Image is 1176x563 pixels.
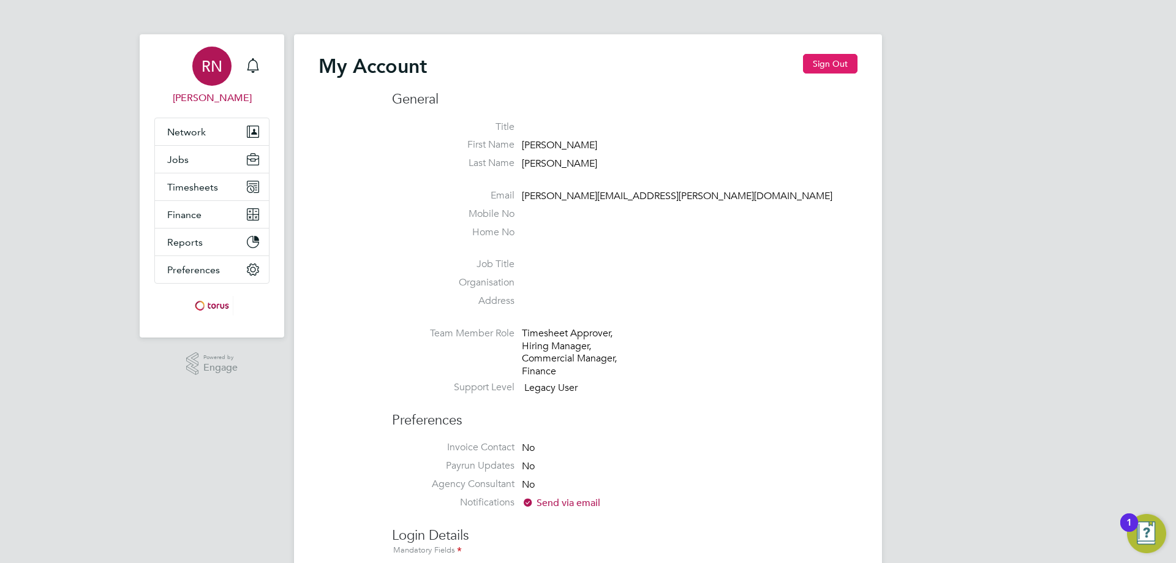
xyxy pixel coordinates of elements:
[392,157,514,170] label: Last Name
[154,296,269,316] a: Go to home page
[167,264,220,276] span: Preferences
[155,256,269,283] button: Preferences
[186,352,238,376] a: Powered byEngage
[392,189,514,202] label: Email
[190,296,233,316] img: torus-logo-retina.png
[155,173,269,200] button: Timesheets
[392,226,514,239] label: Home No
[154,91,269,105] span: Ruth Nicholas
[522,460,535,472] span: No
[167,236,203,248] span: Reports
[392,381,514,394] label: Support Level
[392,276,514,289] label: Organisation
[522,190,832,202] span: [PERSON_NAME][EMAIL_ADDRESS][PERSON_NAME][DOMAIN_NAME]
[392,91,858,108] h3: General
[167,126,206,138] span: Network
[524,382,578,394] span: Legacy User
[155,118,269,145] button: Network
[167,181,218,193] span: Timesheets
[522,140,597,152] span: [PERSON_NAME]
[203,352,238,363] span: Powered by
[392,327,514,340] label: Team Member Role
[1127,514,1166,553] button: Open Resource Center, 1 new notification
[154,47,269,105] a: RN[PERSON_NAME]
[392,138,514,151] label: First Name
[203,363,238,373] span: Engage
[140,34,284,338] nav: Main navigation
[392,121,514,134] label: Title
[522,497,600,509] span: Send via email
[522,157,597,170] span: [PERSON_NAME]
[522,478,535,491] span: No
[318,54,427,78] h2: My Account
[803,54,858,74] button: Sign Out
[392,515,858,558] h3: Login Details
[167,154,189,165] span: Jobs
[522,442,535,455] span: No
[1126,523,1132,538] div: 1
[392,399,858,429] h3: Preferences
[202,58,222,74] span: RN
[392,208,514,221] label: Mobile No
[392,459,514,472] label: Payrun Updates
[392,441,514,454] label: Invoice Contact
[392,544,858,557] div: Mandatory Fields
[392,496,514,509] label: Notifications
[167,209,202,221] span: Finance
[392,258,514,271] label: Job Title
[155,201,269,228] button: Finance
[522,327,638,378] div: Timesheet Approver, Hiring Manager, Commercial Manager, Finance
[155,229,269,255] button: Reports
[155,146,269,173] button: Jobs
[392,478,514,491] label: Agency Consultant
[392,295,514,308] label: Address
